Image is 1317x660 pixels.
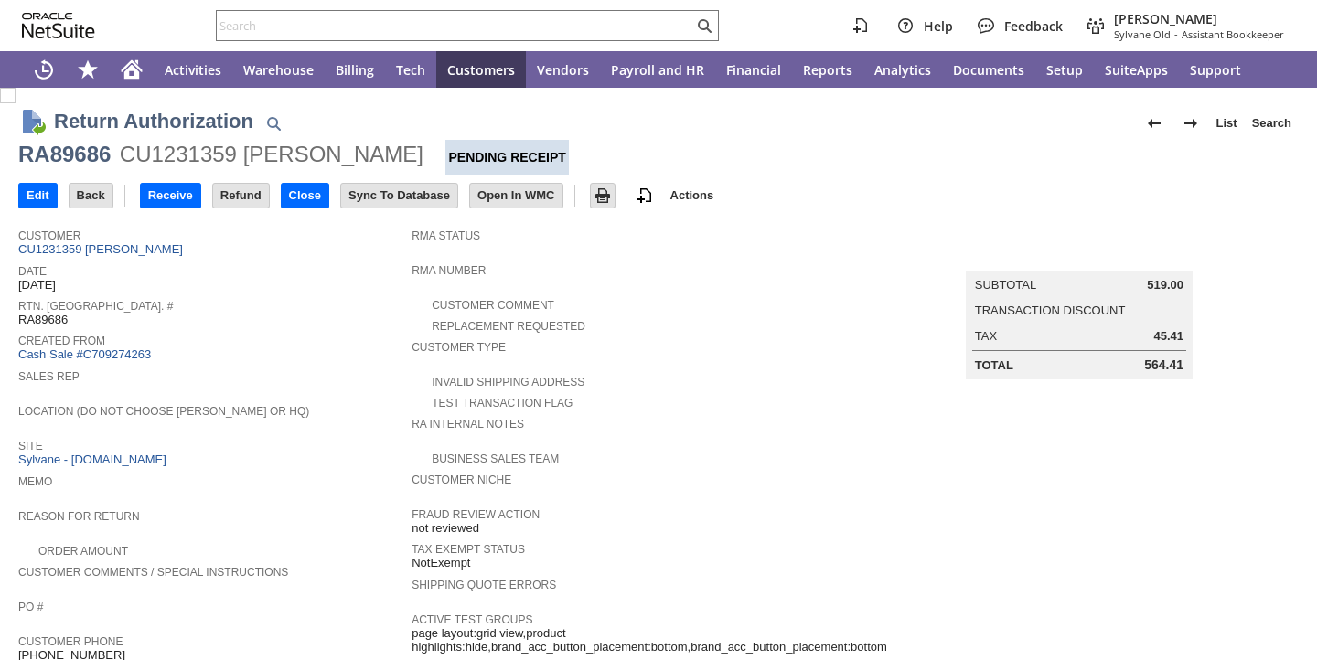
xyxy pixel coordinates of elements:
a: Sylvane - [DOMAIN_NAME] [18,452,171,466]
span: Support [1190,61,1241,79]
a: Analytics [863,51,942,88]
a: Tax [975,329,997,343]
input: Close [282,184,328,208]
span: 564.41 [1144,357,1183,373]
a: Search [1245,109,1299,138]
a: Home [110,51,154,88]
span: Tech [396,61,425,79]
span: NotExempt [412,556,470,570]
a: Customer Phone [18,635,123,648]
a: Created From [18,335,105,347]
a: Customer Comments / Special Instructions [18,566,288,579]
input: Search [217,15,693,37]
a: Date [18,265,47,278]
a: Sales Rep [18,370,80,383]
img: Quick Find [262,112,284,134]
a: Order Amount [38,545,128,558]
span: page layout:grid view,product highlights:hide,brand_acc_button_placement:bottom,brand_acc_button_... [412,626,887,655]
span: Financial [726,61,781,79]
a: Support [1179,51,1252,88]
span: [PERSON_NAME] [1114,10,1284,27]
span: not reviewed [412,521,479,536]
span: Assistant Bookkeeper [1182,27,1284,41]
span: 45.41 [1154,329,1184,344]
a: Customers [436,51,526,88]
a: Payroll and HR [600,51,715,88]
span: Customers [447,61,515,79]
a: Location (Do Not Choose [PERSON_NAME] or HQ) [18,405,309,418]
a: Setup [1035,51,1094,88]
a: Total [975,358,1013,372]
a: List [1209,109,1245,138]
a: Fraud Review Action [412,508,540,521]
a: Rtn. [GEOGRAPHIC_DATA]. # [18,300,173,313]
a: Business Sales Team [432,452,559,465]
a: Replacement Requested [432,320,585,333]
img: add-record.svg [634,185,656,207]
a: Customer Niche [412,474,511,486]
a: CU1231359 [PERSON_NAME] [18,242,187,256]
svg: Shortcuts [77,59,99,80]
span: Feedback [1004,17,1063,35]
a: Subtotal [975,278,1036,292]
img: Previous [1143,112,1165,134]
a: Active Test Groups [412,613,532,626]
input: Sync To Database [341,184,457,208]
a: Reports [792,51,863,88]
span: RA89686 [18,313,68,327]
span: Help [924,17,953,35]
span: Analytics [874,61,931,79]
span: Documents [953,61,1024,79]
input: Print [591,184,615,208]
a: Tax Exempt Status [412,543,525,556]
a: Reason For Return [18,510,140,523]
h1: Return Authorization [54,106,253,136]
input: Edit [19,184,57,208]
a: Shipping Quote Errors [412,579,556,591]
a: RMA Number [412,264,486,277]
div: CU1231359 [PERSON_NAME] [120,140,423,169]
a: Tech [385,51,436,88]
a: Customer [18,229,80,242]
span: [DATE] [18,278,56,293]
span: Vendors [537,61,589,79]
div: RA89686 [18,140,111,169]
svg: Recent Records [33,59,55,80]
a: Documents [942,51,1035,88]
a: RMA Status [412,229,480,242]
img: Print [592,185,614,207]
a: Cash Sale #C709274263 [18,347,151,361]
input: Open In WMC [470,184,562,208]
a: Warehouse [232,51,325,88]
a: Invalid Shipping Address [432,376,584,389]
a: PO # [18,601,43,613]
a: Customer Type [412,341,506,354]
span: - [1174,27,1178,41]
span: Warehouse [243,61,314,79]
a: Billing [325,51,385,88]
a: Financial [715,51,792,88]
svg: Home [121,59,143,80]
svg: logo [22,13,95,38]
img: Next [1180,112,1202,134]
span: Sylvane Old [1114,27,1171,41]
a: Recent Records [22,51,66,88]
span: Reports [803,61,852,79]
span: 519.00 [1147,278,1183,293]
a: Transaction Discount [975,303,1126,317]
a: Actions [663,188,722,202]
caption: Summary [966,242,1193,271]
a: Customer Comment [432,299,554,312]
span: Payroll and HR [611,61,704,79]
a: Activities [154,51,232,88]
input: Refund [213,184,269,208]
input: Receive [141,184,200,208]
a: RA Internal Notes [412,418,524,431]
span: SuiteApps [1105,61,1168,79]
a: Vendors [526,51,600,88]
a: Site [18,440,43,452]
a: SuiteApps [1094,51,1179,88]
span: Activities [165,61,221,79]
div: Pending Receipt [445,140,568,175]
span: Setup [1046,61,1083,79]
